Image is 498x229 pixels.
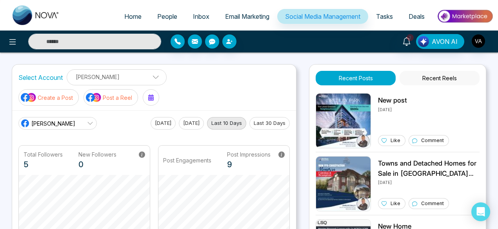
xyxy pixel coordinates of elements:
img: social-media-icon [86,92,102,103]
p: Like [391,200,400,207]
img: Unable to load img. [316,156,371,211]
a: Home [116,9,149,24]
span: People [157,13,177,20]
button: [DATE] [151,117,176,130]
button: social-media-iconPost a Reel [84,89,138,106]
p: 0 [78,159,116,170]
button: [DATE] [179,117,204,130]
img: Nova CRM Logo [13,5,60,25]
button: social-media-iconCreate a Post [18,89,79,106]
p: Comment [421,137,444,144]
a: Tasks [368,9,401,24]
p: Like [391,137,400,144]
p: [DATE] [378,106,449,113]
span: Social Media Management [285,13,360,20]
p: Comment [421,200,444,207]
a: Deals [401,9,433,24]
img: User Avatar [472,34,485,48]
a: People [149,9,185,24]
label: Select Account [18,73,63,82]
p: New post [378,96,449,106]
p: Post Impressions [227,150,271,159]
p: [PERSON_NAME] [72,70,162,83]
img: social-media-icon [21,92,36,103]
p: Post Engagements [163,156,211,164]
img: Unable to load img. [316,93,371,148]
span: Home [124,13,142,20]
span: 2 [407,34,414,41]
a: 2 [397,34,416,48]
a: Inbox [185,9,217,24]
p: Towns and Detached Homes for Sale in [GEOGRAPHIC_DATA] from $1.2M. This majestic new community si... [378,159,480,179]
p: Total Followers [24,150,63,159]
span: AVON AI [432,37,458,46]
img: Market-place.gif [436,7,493,25]
span: Tasks [376,13,393,20]
button: Recent Posts [316,71,396,85]
button: Last 10 Days [207,117,246,130]
span: [PERSON_NAME] [31,119,75,128]
button: Last 30 Days [249,117,290,130]
p: 9 [227,159,271,170]
span: Deals [409,13,425,20]
span: Email Marketing [225,13,269,20]
p: [DATE] [378,179,480,186]
img: Lead Flow [418,36,429,47]
span: Inbox [193,13,209,20]
p: Create a Post [38,94,73,102]
a: Email Marketing [217,9,277,24]
button: AVON AI [416,34,464,49]
p: New Followers [78,150,116,159]
button: Recent Reels [400,71,480,85]
p: 5 [24,159,63,170]
div: Open Intercom Messenger [471,202,490,221]
p: Post a Reel [103,94,132,102]
a: Social Media Management [277,9,368,24]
